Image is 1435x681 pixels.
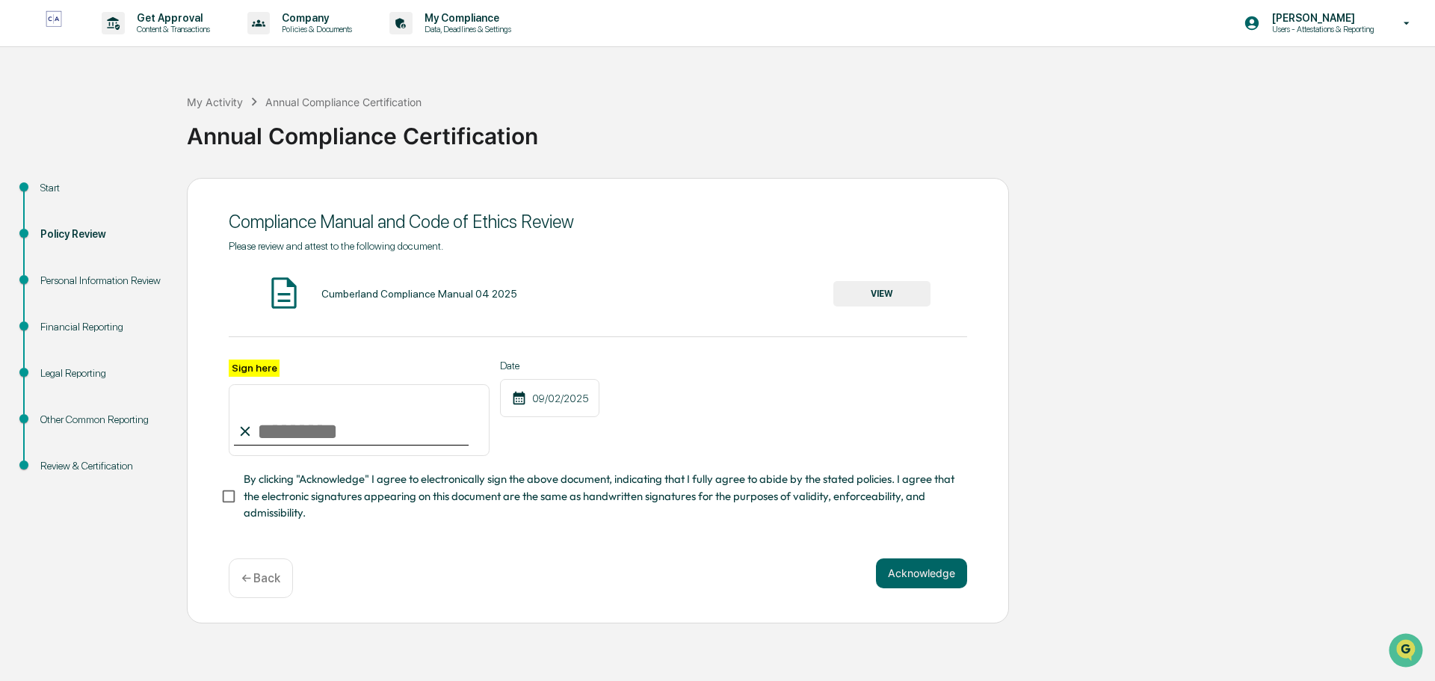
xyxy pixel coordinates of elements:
[229,360,280,377] label: Sign here
[123,188,185,203] span: Attestations
[40,180,163,196] div: Start
[40,319,163,335] div: Financial Reporting
[1260,24,1382,34] p: Users - Attestations & Reporting
[108,190,120,202] div: 🗄️
[500,360,599,372] label: Date
[40,273,163,289] div: Personal Information Review
[40,366,163,381] div: Legal Reporting
[40,227,163,242] div: Policy Review
[265,96,422,108] div: Annual Compliance Certification
[15,218,27,230] div: 🔎
[187,111,1428,150] div: Annual Compliance Certification
[229,211,967,232] div: Compliance Manual and Code of Ethics Review
[244,471,955,521] span: By clicking "Acknowledge" I agree to electronically sign the above document, indicating that I fu...
[40,458,163,474] div: Review & Certification
[9,182,102,209] a: 🖐️Preclearance
[15,114,42,141] img: 1746055101610-c473b297-6a78-478c-a979-82029cc54cd1
[36,10,72,35] img: logo
[30,217,94,232] span: Data Lookup
[9,211,100,238] a: 🔎Data Lookup
[270,12,359,24] p: Company
[51,114,245,129] div: Start new chat
[500,379,599,417] div: 09/02/2025
[15,31,272,55] p: How can we help?
[876,558,967,588] button: Acknowledge
[321,288,517,300] div: Cumberland Compliance Manual 04 2025
[1387,632,1428,672] iframe: Open customer support
[1260,12,1382,24] p: [PERSON_NAME]
[265,274,303,312] img: Document Icon
[833,281,931,306] button: VIEW
[254,119,272,137] button: Start new chat
[40,412,163,428] div: Other Common Reporting
[149,253,181,265] span: Pylon
[125,24,217,34] p: Content & Transactions
[413,24,519,34] p: Data, Deadlines & Settings
[125,12,217,24] p: Get Approval
[241,571,280,585] p: ← Back
[187,96,243,108] div: My Activity
[15,190,27,202] div: 🖐️
[270,24,359,34] p: Policies & Documents
[105,253,181,265] a: Powered byPylon
[102,182,191,209] a: 🗄️Attestations
[229,240,443,252] span: Please review and attest to the following document.
[30,188,96,203] span: Preclearance
[51,129,195,141] div: We're offline, we'll be back soon
[413,12,519,24] p: My Compliance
